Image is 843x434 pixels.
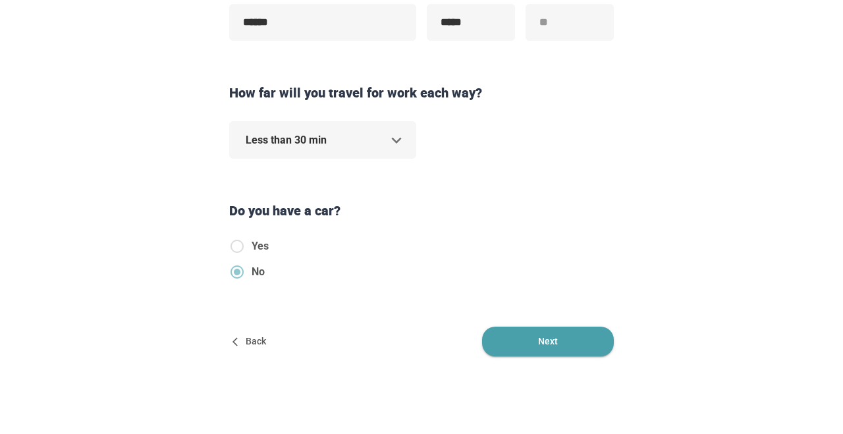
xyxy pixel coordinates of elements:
button: Next [482,327,614,356]
div: Do you have a car? [224,202,619,221]
div: Less than 30 min [229,121,416,159]
span: Yes [252,238,269,254]
div: How far will you travel for work each way? [224,84,619,103]
span: No [252,264,265,280]
button: Back [229,327,271,356]
div: hasCar [229,238,279,290]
